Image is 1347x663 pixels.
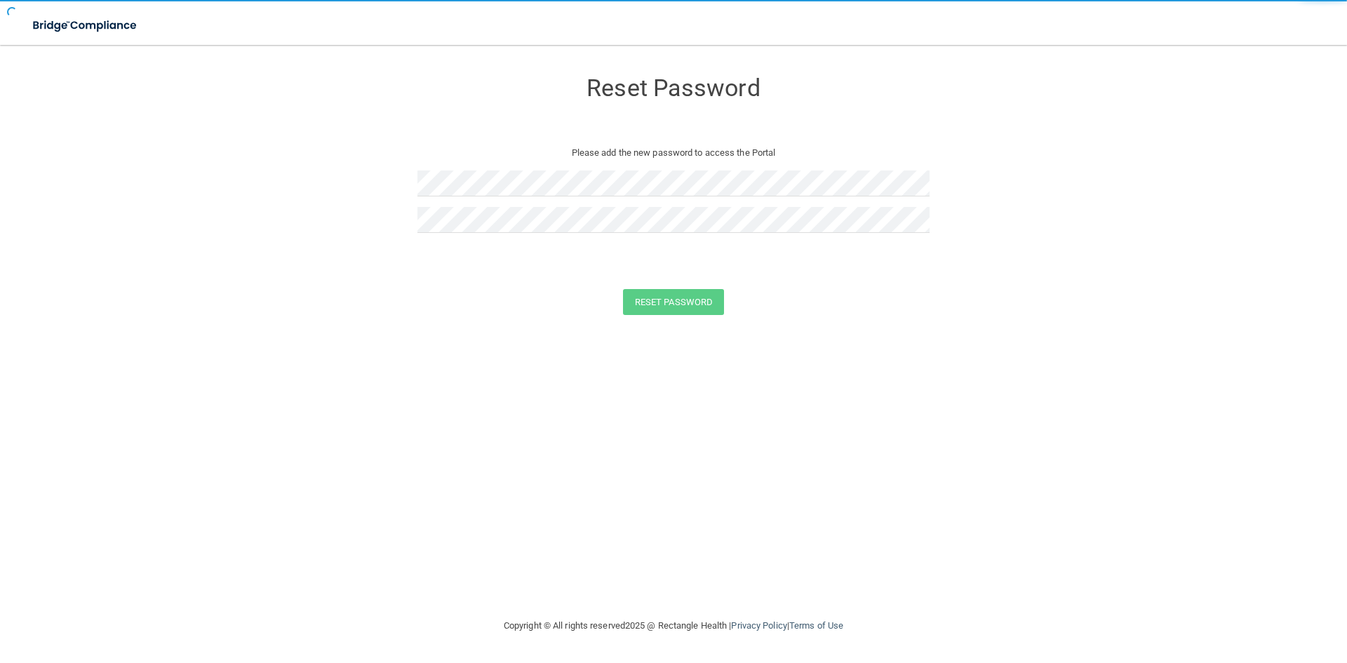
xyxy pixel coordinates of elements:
button: Reset Password [623,289,724,315]
div: Copyright © All rights reserved 2025 @ Rectangle Health | | [417,603,930,648]
img: bridge_compliance_login_screen.278c3ca4.svg [21,11,150,40]
a: Privacy Policy [731,620,786,631]
p: Please add the new password to access the Portal [428,145,919,161]
a: Terms of Use [789,620,843,631]
h3: Reset Password [417,75,930,101]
